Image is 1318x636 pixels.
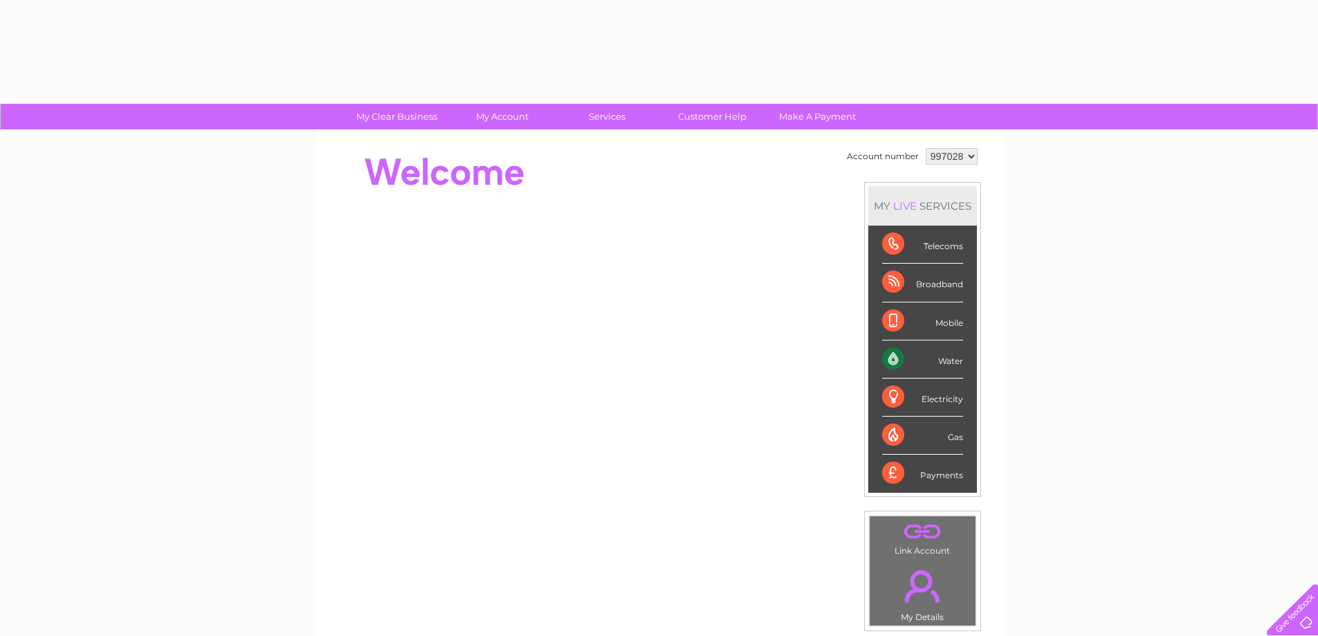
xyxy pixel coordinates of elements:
[873,520,972,544] a: .
[869,516,976,559] td: Link Account
[882,302,963,340] div: Mobile
[655,104,769,129] a: Customer Help
[843,145,922,168] td: Account number
[882,417,963,455] div: Gas
[873,562,972,610] a: .
[882,226,963,264] div: Telecoms
[550,104,664,129] a: Services
[760,104,875,129] a: Make A Payment
[882,455,963,492] div: Payments
[882,264,963,302] div: Broadband
[882,340,963,379] div: Water
[868,186,977,226] div: MY SERVICES
[445,104,559,129] a: My Account
[869,558,976,626] td: My Details
[340,104,454,129] a: My Clear Business
[890,199,919,212] div: LIVE
[882,379,963,417] div: Electricity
